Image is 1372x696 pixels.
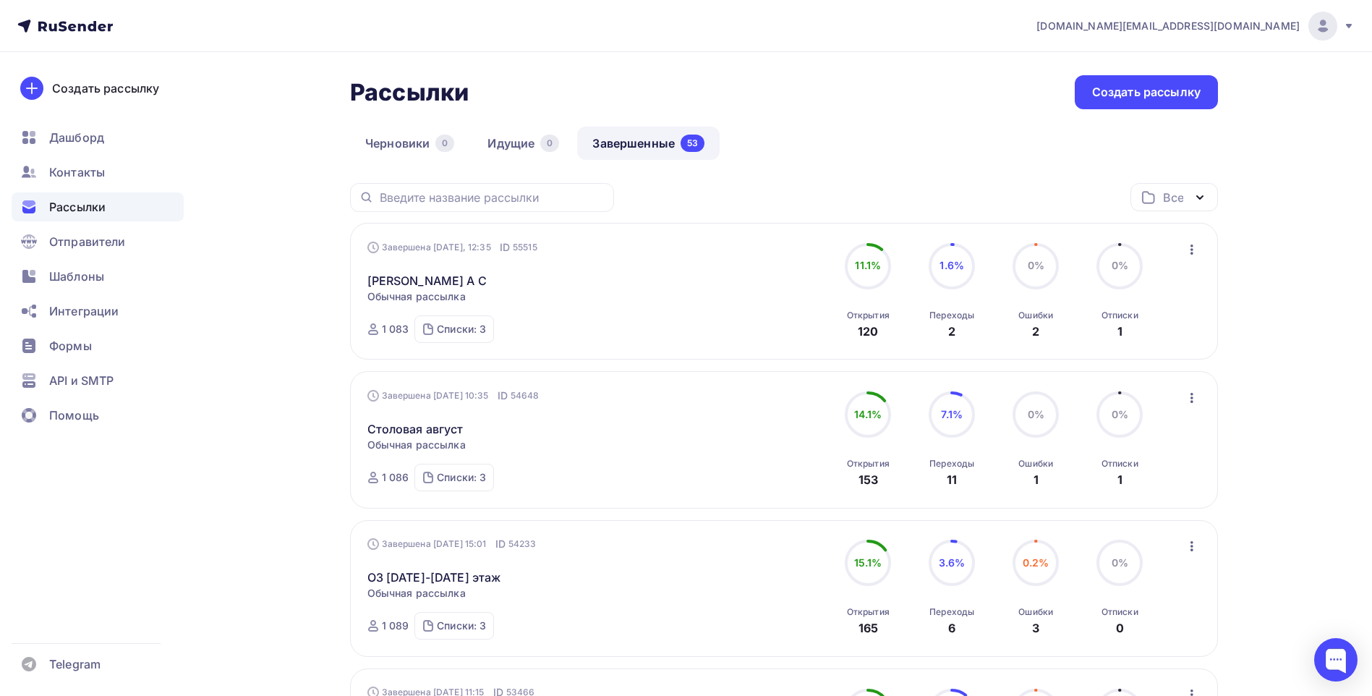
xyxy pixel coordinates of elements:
div: 153 [858,471,878,488]
span: API и SMTP [49,372,114,389]
button: Все [1130,183,1218,211]
div: Списки: 3 [437,322,486,336]
div: Переходы [929,458,974,470]
div: 1 [1117,323,1122,340]
div: Открытия [847,458,890,470]
div: Переходы [929,310,974,321]
span: ID [495,537,506,551]
span: 0% [1112,556,1128,569]
div: Отписки [1102,310,1138,321]
span: 54233 [508,537,537,551]
div: Списки: 3 [437,470,486,485]
span: Обычная рассылка [367,586,466,600]
div: Открытия [847,606,890,618]
div: Ошибки [1018,310,1053,321]
div: Отписки [1102,458,1138,470]
div: Все [1163,189,1183,206]
div: 0 [540,135,559,152]
div: Завершена [DATE], 12:35 [367,240,537,255]
div: Ошибки [1018,458,1053,470]
h2: Рассылки [350,78,469,107]
span: 3.6% [939,556,966,569]
div: 1 [1034,471,1039,488]
div: 53 [681,135,704,152]
div: Создать рассылку [52,80,159,97]
span: 0% [1112,259,1128,271]
div: Списки: 3 [437,619,486,633]
a: Идущие0 [472,127,574,160]
a: Формы [12,331,184,360]
div: 1 089 [382,619,409,633]
div: Завершена [DATE] 15:01 [367,537,537,551]
div: 165 [858,619,878,637]
div: Отписки [1102,606,1138,618]
div: 1 [1117,471,1122,488]
span: Шаблоны [49,268,104,285]
a: Завершенные53 [577,127,720,160]
span: 14.1% [854,408,882,420]
div: 0 [1116,619,1124,637]
span: Помощь [49,407,99,424]
span: 55515 [513,240,537,255]
span: Дашборд [49,129,104,146]
span: ID [500,240,510,255]
span: 11.1% [855,259,881,271]
span: Интеграции [49,302,119,320]
span: 0% [1112,408,1128,420]
a: Рассылки [12,192,184,221]
span: 1.6% [939,259,964,271]
a: [DOMAIN_NAME][EMAIL_ADDRESS][DOMAIN_NAME] [1036,12,1355,41]
span: Telegram [49,655,101,673]
div: 1 086 [382,470,409,485]
div: Создать рассылку [1092,84,1201,101]
div: 2 [1032,323,1039,340]
div: Переходы [929,606,974,618]
div: 120 [858,323,878,340]
span: Рассылки [49,198,106,216]
a: Шаблоны [12,262,184,291]
a: ОЗ [DATE]-[DATE] этаж [367,569,501,586]
span: 15.1% [854,556,882,569]
div: 0 [435,135,454,152]
span: Формы [49,337,92,355]
div: 11 [947,471,957,488]
span: 54648 [511,389,540,403]
div: 1 083 [382,322,409,336]
span: 0% [1028,408,1044,420]
a: Столовая август [367,420,464,438]
div: 3 [1032,619,1039,637]
span: Обычная рассылка [367,438,466,452]
div: 6 [948,619,955,637]
div: Открытия [847,310,890,321]
span: 0% [1028,259,1044,271]
a: Дашборд [12,123,184,152]
span: Отправители [49,233,126,250]
div: 2 [948,323,955,340]
div: Завершена [DATE] 10:35 [367,389,540,403]
div: Ошибки [1018,606,1053,618]
span: Контакты [49,164,105,181]
a: Черновики0 [350,127,469,160]
span: 7.1% [941,408,963,420]
span: Обычная рассылка [367,289,466,304]
span: 0.2% [1023,556,1049,569]
a: [PERSON_NAME] А С [367,272,487,289]
a: Контакты [12,158,184,187]
a: Отправители [12,227,184,256]
input: Введите название рассылки [380,190,605,205]
span: ID [498,389,508,403]
span: [DOMAIN_NAME][EMAIL_ADDRESS][DOMAIN_NAME] [1036,19,1300,33]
